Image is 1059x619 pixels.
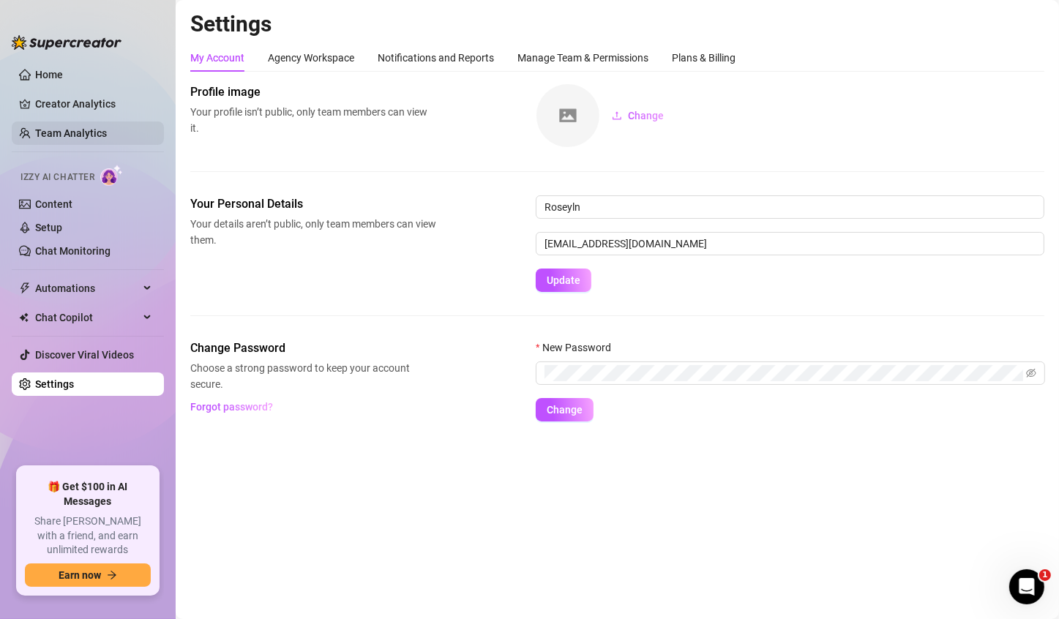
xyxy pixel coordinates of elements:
label: New Password [536,339,621,356]
span: Chat Copilot [35,306,139,329]
div: Plans & Billing [672,50,736,66]
span: Share [PERSON_NAME] with a friend, and earn unlimited rewards [25,514,151,558]
a: Discover Viral Videos [35,349,134,361]
img: AI Chatter [100,165,123,186]
iframe: Intercom live chat [1009,569,1044,604]
span: Profile image [190,83,436,101]
span: thunderbolt [19,282,31,294]
input: Enter name [536,195,1044,219]
span: arrow-right [107,570,117,580]
a: Creator Analytics [35,92,152,116]
button: Earn nowarrow-right [25,563,151,587]
span: Forgot password? [191,401,274,413]
button: Forgot password? [190,395,274,419]
a: Home [35,69,63,80]
div: Agency Workspace [268,50,354,66]
span: Choose a strong password to keep your account secure. [190,360,436,392]
span: Change [628,110,664,121]
span: Change Password [190,339,436,357]
div: My Account [190,50,244,66]
span: Your details aren’t public, only team members can view them. [190,216,436,248]
div: Notifications and Reports [378,50,494,66]
span: 🎁 Get $100 in AI Messages [25,480,151,509]
span: Earn now [59,569,101,581]
span: upload [612,110,622,121]
input: Enter new email [536,232,1044,255]
button: Update [536,269,591,292]
a: Setup [35,222,62,233]
button: Change [536,398,594,421]
img: square-placeholder.png [536,84,599,147]
h2: Settings [190,10,1044,38]
a: Settings [35,378,74,390]
img: logo-BBDzfeDw.svg [12,35,121,50]
a: Team Analytics [35,127,107,139]
span: Automations [35,277,139,300]
button: Change [600,104,676,127]
a: Content [35,198,72,210]
img: Chat Copilot [19,312,29,323]
span: 1 [1039,569,1051,581]
span: Your Personal Details [190,195,436,213]
span: Izzy AI Chatter [20,170,94,184]
input: New Password [545,365,1023,381]
a: Chat Monitoring [35,245,111,257]
span: eye-invisible [1026,368,1036,378]
span: Change [547,404,583,416]
span: Your profile isn’t public, only team members can view it. [190,104,436,136]
span: Update [547,274,580,286]
div: Manage Team & Permissions [517,50,648,66]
